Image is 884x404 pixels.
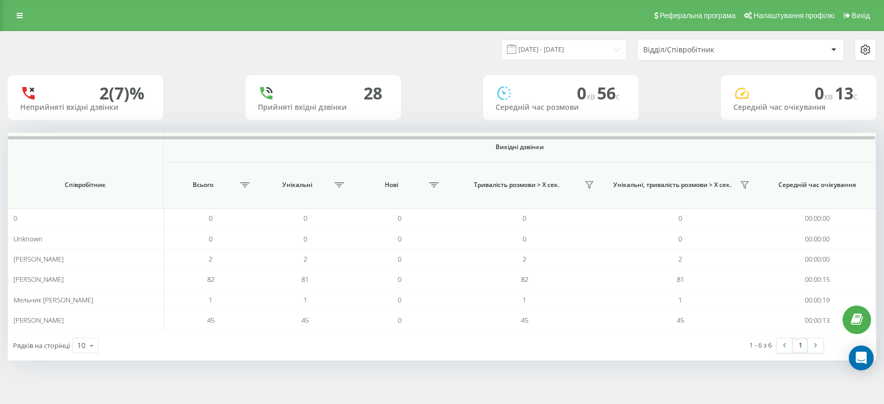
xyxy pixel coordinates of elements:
span: 0 [398,213,401,223]
span: хв [586,91,597,102]
span: [PERSON_NAME] [13,254,64,264]
span: 0 [209,213,212,223]
span: Мельник [PERSON_NAME] [13,295,93,305]
span: 45 [301,315,309,325]
span: 0 [678,234,682,243]
span: 2 [209,254,212,264]
span: 45 [521,315,528,325]
span: 2 [523,254,526,264]
span: 0 [398,234,401,243]
span: 0 [523,234,526,243]
td: 00:00:00 [758,208,876,228]
span: 45 [207,315,214,325]
span: Рядків на сторінці [13,341,70,350]
span: Вихід [852,11,870,20]
span: Унікальні, тривалість розмови > Х сек. [607,181,736,189]
span: 0 [577,82,597,104]
span: 81 [301,275,309,284]
span: 0 [815,82,835,104]
span: Налаштування профілю [753,11,834,20]
span: 82 [521,275,528,284]
div: Середній час очікування [733,103,864,112]
span: 56 [597,82,620,104]
span: Унікальні [263,181,331,189]
td: 00:00:00 [758,249,876,269]
span: 2 [678,254,682,264]
span: c [616,91,620,102]
td: 00:00:15 [758,269,876,290]
span: 0 [678,213,682,223]
span: 2 [303,254,307,264]
div: 1 - 6 з 6 [749,340,772,350]
span: 0 [523,213,526,223]
div: Неприйняті вхідні дзвінки [20,103,151,112]
span: 1 [209,295,212,305]
span: c [853,91,858,102]
a: 1 [792,338,808,353]
div: Середній час розмови [496,103,626,112]
td: 00:00:19 [758,290,876,310]
td: 00:00:13 [758,310,876,330]
span: Співробітник [20,181,151,189]
span: Тривалість розмови > Х сек. [452,181,581,189]
div: Open Intercom Messenger [849,345,874,370]
span: [PERSON_NAME] [13,315,64,325]
span: 1 [303,295,307,305]
div: 2 (7)% [99,83,144,103]
span: 1 [678,295,682,305]
span: Середній час очікування [769,181,865,189]
span: 0 [13,213,17,223]
span: Всього [169,181,237,189]
span: хв [824,91,835,102]
span: 45 [677,315,684,325]
span: 82 [207,275,214,284]
td: 00:00:00 [758,228,876,249]
span: Unknown [13,234,42,243]
div: Прийняті вхідні дзвінки [258,103,388,112]
span: 0 [303,234,307,243]
span: 0 [303,213,307,223]
div: Відділ/Співробітник [643,46,767,54]
span: Реферальна програма [660,11,736,20]
span: 1 [523,295,526,305]
span: 0 [398,275,401,284]
div: 10 [77,340,85,351]
span: 0 [209,234,212,243]
span: 0 [398,295,401,305]
span: Вихідні дзвінки [204,143,836,151]
span: [PERSON_NAME] [13,275,64,284]
span: 0 [398,315,401,325]
span: 0 [398,254,401,264]
div: 28 [364,83,382,103]
span: 81 [677,275,684,284]
span: 13 [835,82,858,104]
span: Нові [357,181,426,189]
